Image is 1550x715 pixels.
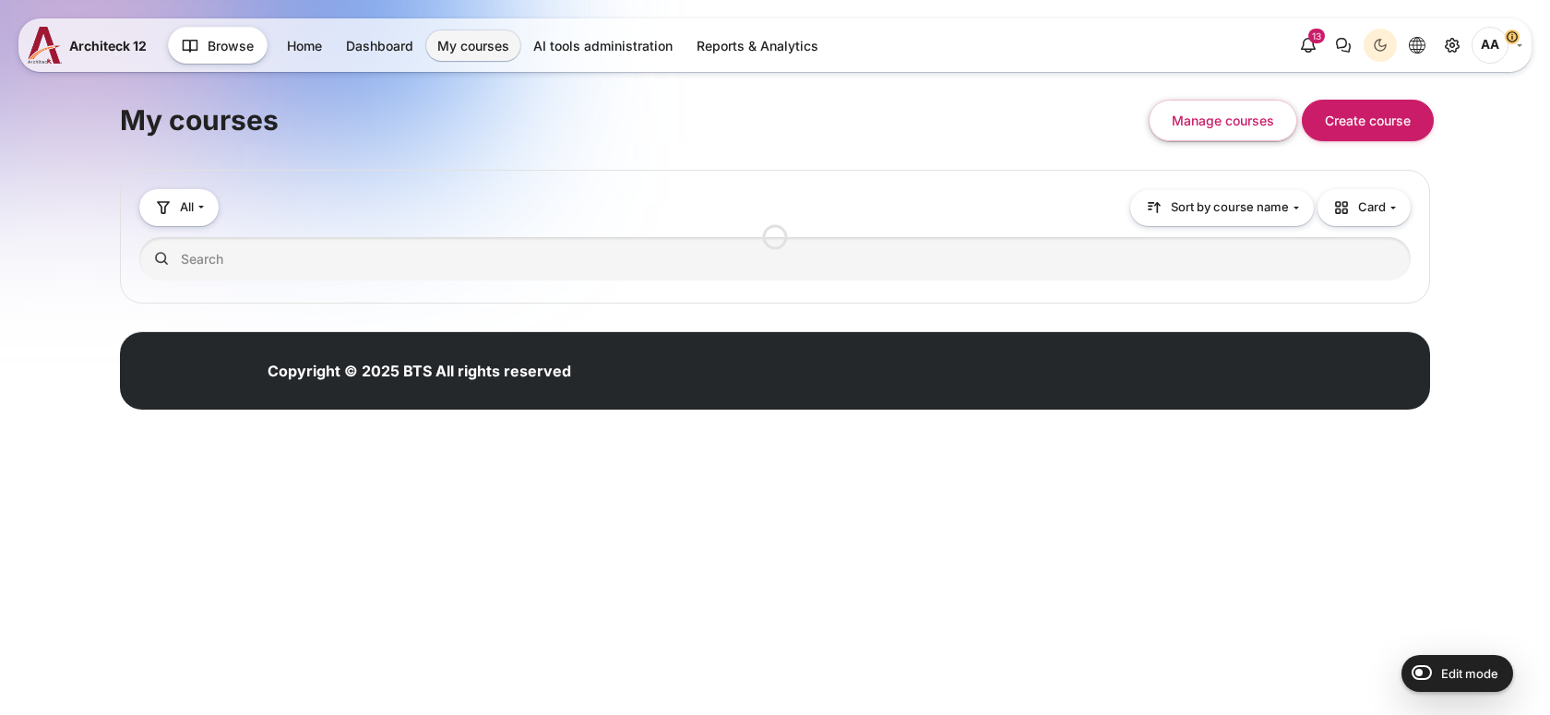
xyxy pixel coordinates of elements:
a: My courses [426,30,520,61]
input: Search [139,237,1411,280]
span: Edit mode [1441,666,1498,681]
span: Card [1332,198,1386,217]
span: Architeck 12 [69,36,147,55]
div: Course overview controls [139,189,1411,284]
button: Manage courses [1149,100,1297,141]
a: Dashboard [335,30,424,61]
a: A12 A12 Architeck 12 [28,27,154,64]
span: Browse [208,36,254,55]
div: Show notification window with 13 new notifications [1292,29,1325,62]
span: All [180,198,194,217]
div: Dark Mode [1366,31,1394,59]
button: Browse [168,27,268,64]
button: Display drop-down menu [1317,189,1411,226]
a: Site administration [1436,29,1469,62]
strong: Copyright © 2025 BTS All rights reserved [268,362,571,380]
button: There are 0 unread conversations [1327,29,1360,62]
button: Create course [1302,100,1434,141]
a: User menu [1472,27,1522,64]
div: 13 [1308,29,1325,43]
button: Light Mode Dark Mode [1364,29,1397,62]
a: Reports & Analytics [686,30,829,61]
button: Languages [1401,29,1434,62]
img: A12 [28,27,62,64]
span: Aum Aum [1472,27,1508,64]
span: Sort by course name [1171,198,1289,217]
section: Content [120,54,1430,304]
button: Grouping drop-down menu [139,189,219,225]
section: Course overview [120,170,1430,304]
a: Home [276,30,333,61]
a: AI tools administration [522,30,684,61]
h1: My courses [120,102,279,138]
button: Sorting drop-down menu [1130,190,1314,226]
